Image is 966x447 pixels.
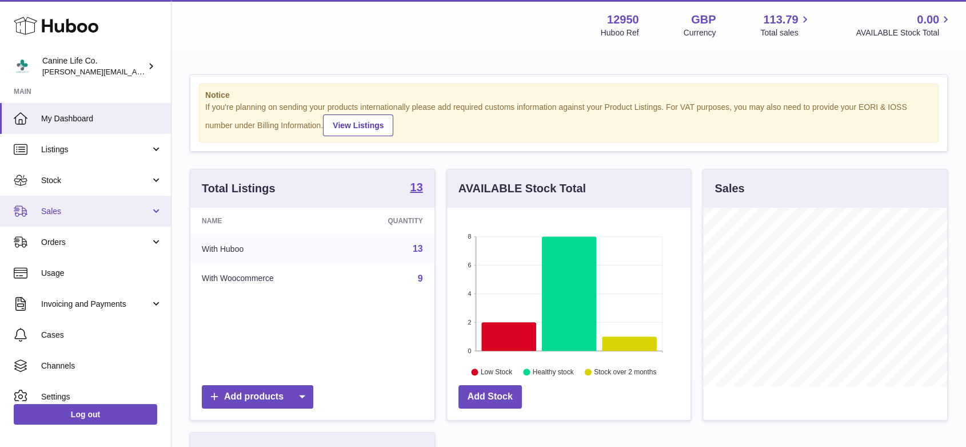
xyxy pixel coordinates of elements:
text: 6 [468,262,471,268]
strong: 13 [410,181,422,193]
a: 13 [410,181,422,195]
span: Orders [41,237,150,248]
text: 0 [468,347,471,354]
span: Channels [41,361,162,371]
span: 0.00 [917,12,939,27]
text: Healthy stock [533,368,574,376]
a: 9 [418,274,423,283]
img: kevin@clsgltd.co.uk [14,58,31,75]
div: If you're planning on sending your products internationally please add required customs informati... [205,102,932,136]
span: My Dashboard [41,113,162,124]
div: Huboo Ref [601,27,639,38]
span: Total sales [760,27,811,38]
strong: 12950 [607,12,639,27]
h3: AVAILABLE Stock Total [458,181,586,196]
h3: Sales [714,181,744,196]
a: Log out [14,404,157,425]
span: Stock [41,175,150,186]
text: 8 [468,233,471,240]
text: Low Stock [481,368,513,376]
span: Cases [41,330,162,341]
a: 0.00 AVAILABLE Stock Total [856,12,952,38]
th: Quantity [342,208,434,234]
th: Name [190,208,342,234]
strong: Notice [205,90,932,101]
td: With Woocommerce [190,264,342,294]
a: View Listings [323,114,393,136]
a: Add Stock [458,385,522,409]
td: With Huboo [190,234,342,264]
text: Stock over 2 months [594,368,656,376]
div: Canine Life Co. [42,56,145,77]
text: 4 [468,290,471,297]
text: 2 [468,319,471,326]
a: Add products [202,385,313,409]
span: Invoicing and Payments [41,299,150,310]
span: AVAILABLE Stock Total [856,27,952,38]
span: Settings [41,391,162,402]
span: 113.79 [763,12,798,27]
span: Sales [41,206,150,217]
a: 113.79 Total sales [760,12,811,38]
span: Listings [41,144,150,155]
a: 13 [413,244,423,254]
span: Usage [41,268,162,279]
strong: GBP [691,12,716,27]
h3: Total Listings [202,181,276,196]
div: Currency [684,27,716,38]
span: [PERSON_NAME][EMAIL_ADDRESS][DOMAIN_NAME] [42,67,229,76]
